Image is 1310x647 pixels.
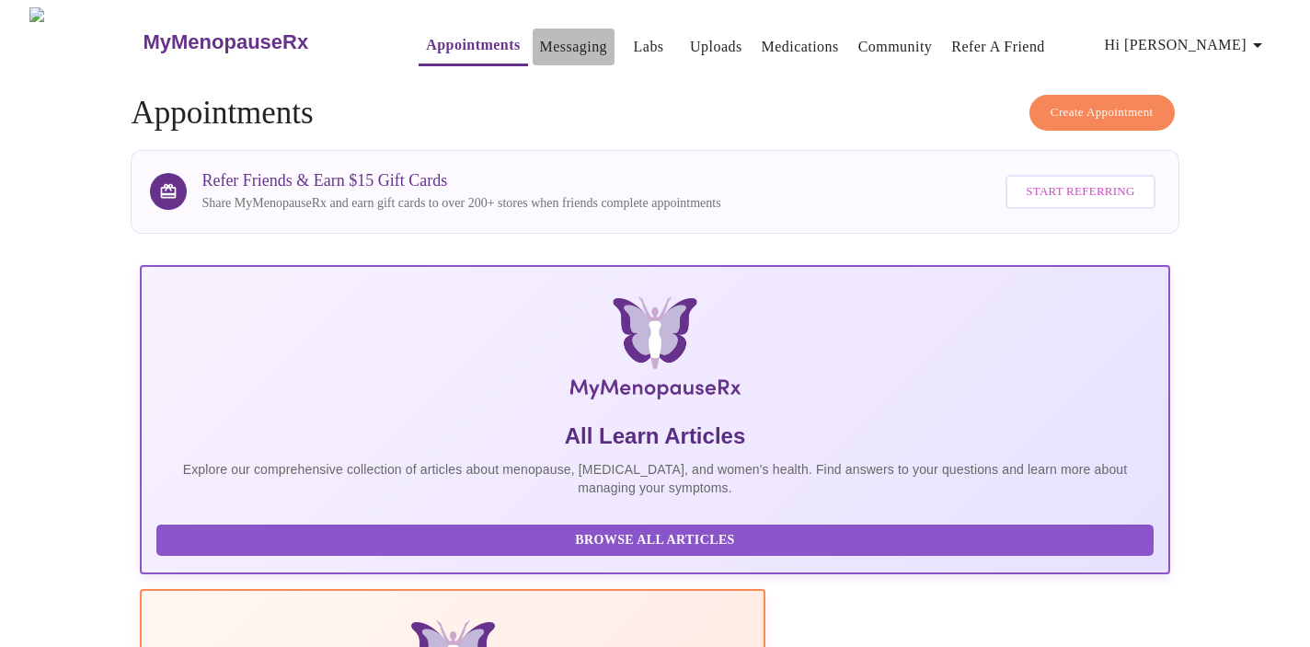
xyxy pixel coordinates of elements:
[141,10,382,75] a: MyMenopauseRx
[683,29,750,65] button: Uploads
[944,29,1052,65] button: Refer a Friend
[762,34,839,60] a: Medications
[175,529,1134,552] span: Browse All Articles
[1005,175,1155,209] button: Start Referring
[131,95,1178,132] h4: Appointments
[29,7,141,76] img: MyMenopauseRx Logo
[858,34,933,60] a: Community
[1029,95,1175,131] button: Create Appointment
[851,29,940,65] button: Community
[634,34,664,60] a: Labs
[419,27,527,66] button: Appointments
[951,34,1045,60] a: Refer a Friend
[311,296,998,407] img: MyMenopauseRx Logo
[533,29,615,65] button: Messaging
[156,531,1157,547] a: Browse All Articles
[1051,102,1154,123] span: Create Appointment
[426,32,520,58] a: Appointments
[690,34,742,60] a: Uploads
[1097,27,1276,64] button: Hi [PERSON_NAME]
[540,34,607,60] a: Messaging
[143,30,308,54] h3: MyMenopauseRx
[754,29,846,65] button: Medications
[156,460,1153,497] p: Explore our comprehensive collection of articles about menopause, [MEDICAL_DATA], and women's hea...
[156,422,1153,451] h5: All Learn Articles
[156,525,1153,557] button: Browse All Articles
[1105,32,1269,58] span: Hi [PERSON_NAME]
[619,29,678,65] button: Labs
[1001,166,1159,218] a: Start Referring
[201,194,720,213] p: Share MyMenopauseRx and earn gift cards to over 200+ stores when friends complete appointments
[201,171,720,191] h3: Refer Friends & Earn $15 Gift Cards
[1026,181,1134,202] span: Start Referring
